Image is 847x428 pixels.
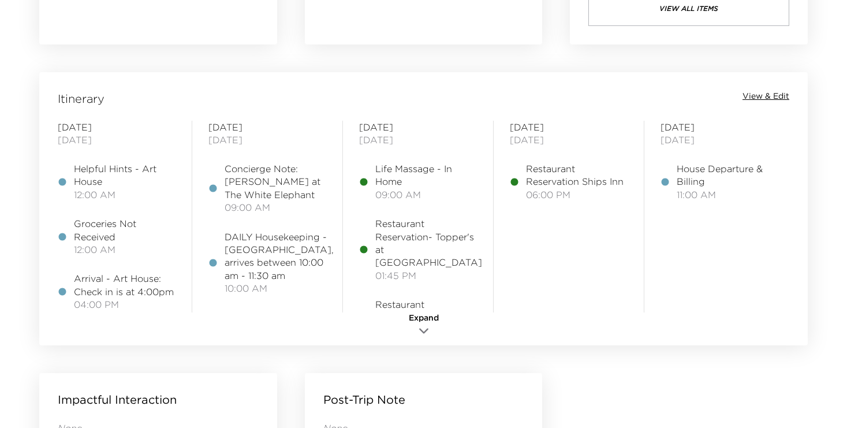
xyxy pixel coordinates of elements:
[323,392,405,408] p: Post-Trip Note
[225,282,334,295] span: 10:00 AM
[74,272,176,298] span: Arrival - Art House: Check in is at 4:00pm
[74,298,176,311] span: 04:00 PM
[225,162,326,201] span: Concierge Note: [PERSON_NAME] at The White Elephant
[677,162,778,188] span: House Departure & Billing
[208,133,326,146] span: [DATE]
[395,312,453,340] button: Expand
[58,133,176,146] span: [DATE]
[526,188,628,201] span: 06:00 PM
[526,162,628,188] span: Restaurant Reservation Ships Inn
[375,217,482,269] span: Restaurant Reservation- Topper's at [GEOGRAPHIC_DATA]
[74,162,176,188] span: Helpful Hints - Art House
[58,91,105,107] span: Itinerary
[359,121,477,133] span: [DATE]
[58,392,177,408] p: Impactful Interaction
[510,133,628,146] span: [DATE]
[375,188,477,201] span: 09:00 AM
[661,133,778,146] span: [DATE]
[359,133,477,146] span: [DATE]
[510,121,628,133] span: [DATE]
[74,188,176,201] span: 12:00 AM
[74,217,176,243] span: Groceries Not Received
[74,243,176,256] span: 12:00 AM
[742,91,789,102] button: View & Edit
[58,121,176,133] span: [DATE]
[375,298,477,337] span: Restaurant Reservation- Straight Wharf
[677,188,778,201] span: 11:00 AM
[225,230,334,282] span: DAILY Housekeeping - [GEOGRAPHIC_DATA], arrives between 10:00 am - 11:30 am
[409,312,439,324] span: Expand
[375,269,482,282] span: 01:45 PM
[661,121,778,133] span: [DATE]
[225,311,292,324] span: Cru Oyster Bar
[225,201,326,214] span: 09:00 AM
[208,121,326,133] span: [DATE]
[375,162,477,188] span: Life Massage - In Home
